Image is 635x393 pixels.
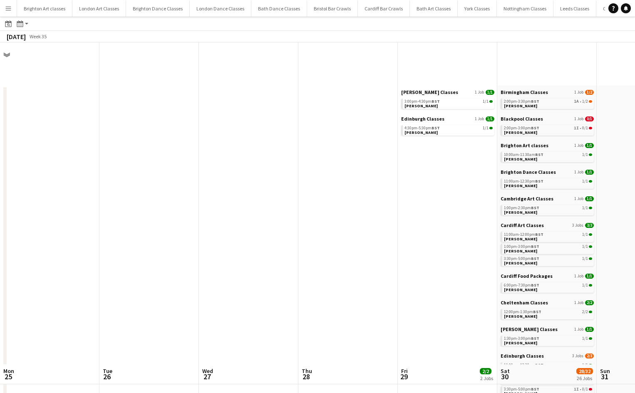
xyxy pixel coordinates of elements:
[533,309,541,314] span: BST
[432,125,440,131] span: BST
[501,299,548,306] span: Cheltenham Classes
[497,0,553,17] button: Nottingham Classes
[404,103,438,109] span: Annabelle Cooper
[504,99,592,104] div: •
[585,353,594,358] span: 2/3
[504,126,592,130] div: •
[582,336,588,341] span: 1/1
[103,367,112,375] span: Tue
[504,205,592,215] a: 1:00pm-2:30pmBST1/1[PERSON_NAME]
[126,0,190,17] button: Brighton Dance Classes
[574,143,583,148] span: 1 Job
[585,170,594,175] span: 1/1
[501,367,510,375] span: Sat
[489,100,493,103] span: 1/1
[501,195,594,202] a: Cambridge Art Classes1 Job1/1
[504,244,592,253] a: 1:00pm-3:00pmBST1/1[PERSON_NAME]
[574,274,583,279] span: 1 Job
[504,156,537,162] span: Natalie Horne
[401,89,458,95] span: Chester Classes
[501,142,594,169] div: Brighton Art classes1 Job1/110:00am-11:30amBST1/1[PERSON_NAME]
[535,232,543,237] span: BST
[589,207,592,209] span: 1/1
[535,152,543,157] span: BST
[504,99,539,104] span: 2:00pm-3:30pm
[589,245,592,248] span: 1/1
[574,327,583,332] span: 1 Job
[531,282,539,288] span: BST
[589,337,592,340] span: 1/1
[501,195,553,202] span: Cambridge Art Classes
[2,372,14,381] span: 25
[504,287,537,292] span: David Arnold
[501,195,594,222] div: Cambridge Art Classes1 Job1/11:00pm-2:30pmBST1/1[PERSON_NAME]
[501,89,594,95] a: Birmingham Classes1 Job1/2
[489,127,493,129] span: 1/1
[504,245,539,249] span: 1:00pm-3:00pm
[401,116,494,137] div: Edinburgh Classes1 Job1/14:30pm-5:30pmBST1/1[PERSON_NAME]
[7,32,26,41] div: [DATE]
[404,126,440,130] span: 4:30pm-5:30pm
[582,310,588,314] span: 2/2
[302,367,312,375] span: Thu
[531,256,539,261] span: BST
[600,367,610,375] span: Sun
[572,353,583,358] span: 3 Jobs
[589,233,592,236] span: 1/1
[582,206,588,210] span: 1/1
[27,33,48,40] span: Week 35
[501,353,544,359] span: Edinburgh Classes
[582,179,588,183] span: 1/1
[504,236,537,242] span: Casey Niblett
[501,273,594,299] div: Cardiff Food Packages1 Job1/16:00pm-7:30pmBST1/1[PERSON_NAME]
[553,0,596,17] button: Leeds Classes
[501,299,594,306] a: Cheltenham Classes1 Job2/2
[531,244,539,249] span: BST
[589,127,592,129] span: 0/1
[72,0,126,17] button: London Art Classes
[486,116,494,121] span: 1/1
[589,311,592,313] span: 2/2
[582,245,588,249] span: 1/1
[404,99,440,104] span: 3:00pm-4:30pm
[401,116,444,122] span: Edinburgh Classes
[589,388,592,391] span: 0/1
[504,153,543,157] span: 10:00am-11:30am
[572,223,583,228] span: 3 Jobs
[582,232,588,237] span: 1/1
[501,116,543,122] span: Blackpool Classes
[504,256,592,265] a: 3:30pm-5:00pmBST1/1[PERSON_NAME]
[501,169,556,175] span: Brighton Dance Classes
[585,116,594,121] span: 0/1
[501,326,558,332] span: Chester Classes
[501,89,594,116] div: Birmingham Classes1 Job1/22:00pm-3:30pmBST1A•1/2[PERSON_NAME]
[585,300,594,305] span: 2/2
[585,143,594,148] span: 1/1
[501,222,594,273] div: Cardiff Art Classes3 Jobs3/311:00am-12:00pmBST1/1[PERSON_NAME]1:00pm-3:00pmBST1/1[PERSON_NAME]3:3...
[475,90,484,95] span: 1 Job
[504,125,592,135] a: 2:00pm-3:00pmBST1I•0/1[PERSON_NAME]
[582,99,588,104] span: 1/2
[504,283,539,287] span: 6:00pm-7:30pm
[574,116,583,121] span: 1 Job
[501,299,594,326] div: Cheltenham Classes1 Job2/212:00pm-1:30pmBST2/2[PERSON_NAME]
[589,153,592,156] span: 1/1
[589,180,592,183] span: 1/1
[585,327,594,332] span: 1/1
[486,90,494,95] span: 1/1
[504,210,537,215] span: Ada Emerson
[483,99,489,104] span: 1/1
[501,326,594,332] a: [PERSON_NAME] Classes1 Job1/1
[401,116,494,122] a: Edinburgh Classes1 Job1/1
[401,89,494,116] div: [PERSON_NAME] Classes1 Job1/13:00pm-4:30pmBST1/1[PERSON_NAME]
[585,90,594,95] span: 1/2
[504,336,592,345] a: 1:30pm-3:00pmBST1/1[PERSON_NAME]
[574,99,579,104] span: 1A
[582,257,588,261] span: 1/1
[483,126,489,130] span: 1/1
[577,375,593,381] div: 26 Jobs
[400,372,408,381] span: 29
[504,260,537,266] span: Leah Raybould
[307,0,358,17] button: Bristol Bar Crawls
[504,282,592,292] a: 6:00pm-7:30pmBST1/1[PERSON_NAME]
